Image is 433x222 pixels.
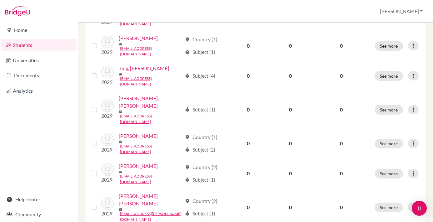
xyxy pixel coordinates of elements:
[101,197,114,210] img: Wong, Kaylee Annabell Treva
[101,100,114,112] img: Wijaya, Tossa Loe
[101,78,114,86] p: 2029
[185,73,190,78] span: local_library
[185,36,217,43] div: Country (1)
[119,162,158,170] a: [PERSON_NAME]
[101,163,114,176] img: Winola, Chiara
[269,158,312,188] td: 0
[412,201,427,216] div: Open Intercom Messenger
[120,173,182,185] a: [EMAIL_ADDRESS][DOMAIN_NAME]
[185,197,217,205] div: Country (2)
[185,165,190,170] span: location_on
[228,91,269,128] td: 0
[375,169,403,178] button: See more
[185,176,215,183] div: Subject (1)
[375,203,403,212] button: See more
[316,170,367,177] p: 0
[120,76,182,87] a: [EMAIL_ADDRESS][DOMAIN_NAME]
[375,71,403,81] button: See more
[375,41,403,51] button: See more
[1,69,77,82] a: Documents
[316,106,367,113] p: 0
[228,31,269,61] td: 0
[119,192,182,207] a: [PERSON_NAME] [PERSON_NAME]
[185,146,215,153] div: Subject (2)
[120,46,182,57] a: [EMAIL_ADDRESS][DOMAIN_NAME]
[101,36,114,48] img: Tampubolon, Paris Pandaraman
[269,91,312,128] td: 0
[185,106,215,113] div: Subject (1)
[1,208,77,221] a: Community
[119,34,158,42] a: [PERSON_NAME]
[375,105,403,115] button: See more
[185,133,217,141] div: Country (1)
[101,133,114,146] img: Wijaya, Wichelle Aurelia
[1,39,77,51] a: Students
[185,163,217,171] div: Country (2)
[185,72,215,80] div: Subject (4)
[119,42,122,46] span: mail
[120,143,182,155] a: [EMAIL_ADDRESS][DOMAIN_NAME]
[101,112,114,120] p: 2029
[185,210,215,217] div: Subject (1)
[375,139,403,148] button: See more
[185,177,190,182] span: local_library
[1,193,77,206] a: Help center
[119,72,122,76] span: mail
[101,146,114,153] p: 2029
[316,72,367,80] p: 0
[316,42,367,49] p: 0
[185,147,190,152] span: local_library
[119,170,122,174] span: mail
[5,6,30,16] img: Bridge-U
[119,95,182,110] a: [PERSON_NAME], [PERSON_NAME]
[119,140,122,144] span: mail
[185,37,190,42] span: location_on
[185,211,190,216] span: local_library
[119,132,158,140] a: [PERSON_NAME]
[119,65,169,72] a: Ting, [PERSON_NAME]
[377,5,426,17] button: [PERSON_NAME]
[101,176,114,183] p: 2029
[101,66,114,78] img: Ting, Rachel Siaw Hui
[316,204,367,211] p: 0
[120,113,182,125] a: [EMAIL_ADDRESS][DOMAIN_NAME]
[119,110,122,114] span: mail
[228,158,269,188] td: 0
[1,54,77,67] a: Universities
[185,107,190,112] span: local_library
[1,85,77,97] a: Analytics
[316,140,367,147] p: 0
[269,61,312,91] td: 0
[1,24,77,36] a: Home
[185,49,190,54] span: local_library
[269,31,312,61] td: 0
[185,135,190,140] span: location_on
[185,48,215,56] div: Subject (1)
[228,61,269,91] td: 0
[119,208,122,211] span: mail
[228,128,269,158] td: 0
[101,210,114,217] p: 2029
[101,48,114,56] p: 2029
[269,128,312,158] td: 0
[185,199,190,204] span: location_on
